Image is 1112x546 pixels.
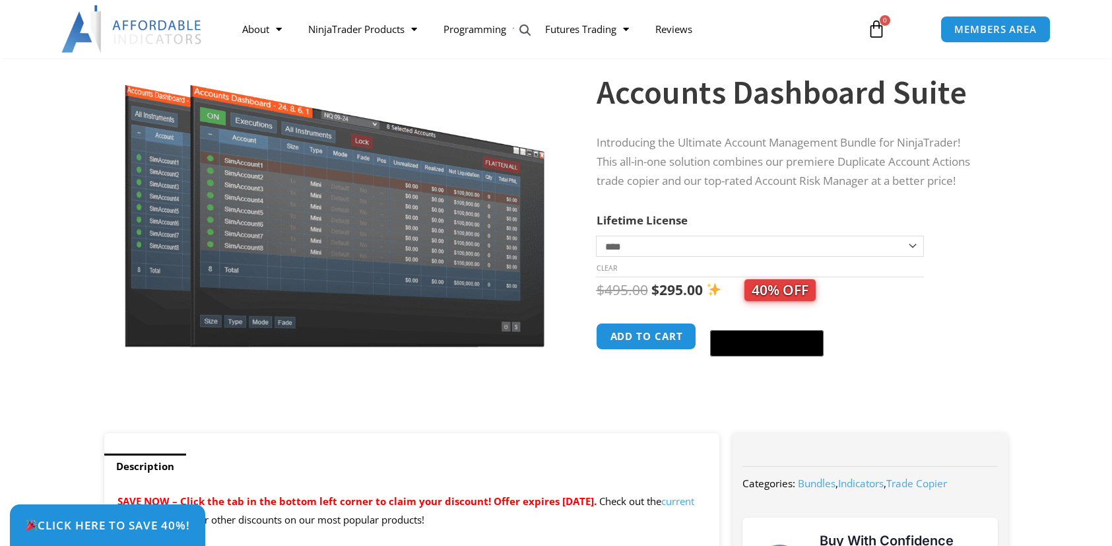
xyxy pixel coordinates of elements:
[10,504,205,546] a: 🎉Click Here to save 40%!
[798,477,947,490] span: , ,
[596,263,616,273] a: Clear options
[742,477,795,490] span: Categories:
[117,495,597,508] span: SAVE NOW – Click the tab in the bottom left corner to claim your discount! Offer expires [DATE].
[117,493,707,529] p: Check out the page for other discounts on our most popular products!
[651,281,659,299] span: $
[642,14,705,44] a: Reviews
[886,477,947,490] a: Trade Copier
[940,16,1051,43] a: MEMBERS AREA
[838,477,884,490] a: Indicators
[596,281,604,299] span: $
[532,14,642,44] a: Futures Trading
[229,14,295,44] a: About
[596,213,687,228] label: Lifetime License
[847,10,905,48] a: 0
[798,477,835,490] a: Bundles
[744,279,816,301] span: 40% OFF
[651,281,702,299] bdi: 295.00
[596,281,647,299] bdi: 495.00
[596,133,981,191] p: Introducing the Ultimate Account Management Bundle for NinjaTrader! This all-in-one solution comb...
[25,520,190,531] span: Click Here to save 40%!
[513,18,537,42] a: View full-screen image gallery
[596,323,696,350] button: Add to cart
[104,454,186,479] a: Description
[295,14,430,44] a: NinjaTrader Products
[596,69,981,116] h1: Accounts Dashboard Suite
[26,520,37,531] img: 🎉
[123,9,547,347] img: Screenshot 2024-08-26 155710eeeee
[707,321,826,322] iframe: Secure express checkout frame
[61,5,203,53] img: LogoAI | Affordable Indicators – NinjaTrader
[710,330,824,357] button: Buy with GPay
[880,15,890,26] span: 0
[229,14,852,44] nav: Menu
[430,14,532,44] a: Programming
[707,283,721,296] img: ✨
[954,24,1037,34] span: MEMBERS AREA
